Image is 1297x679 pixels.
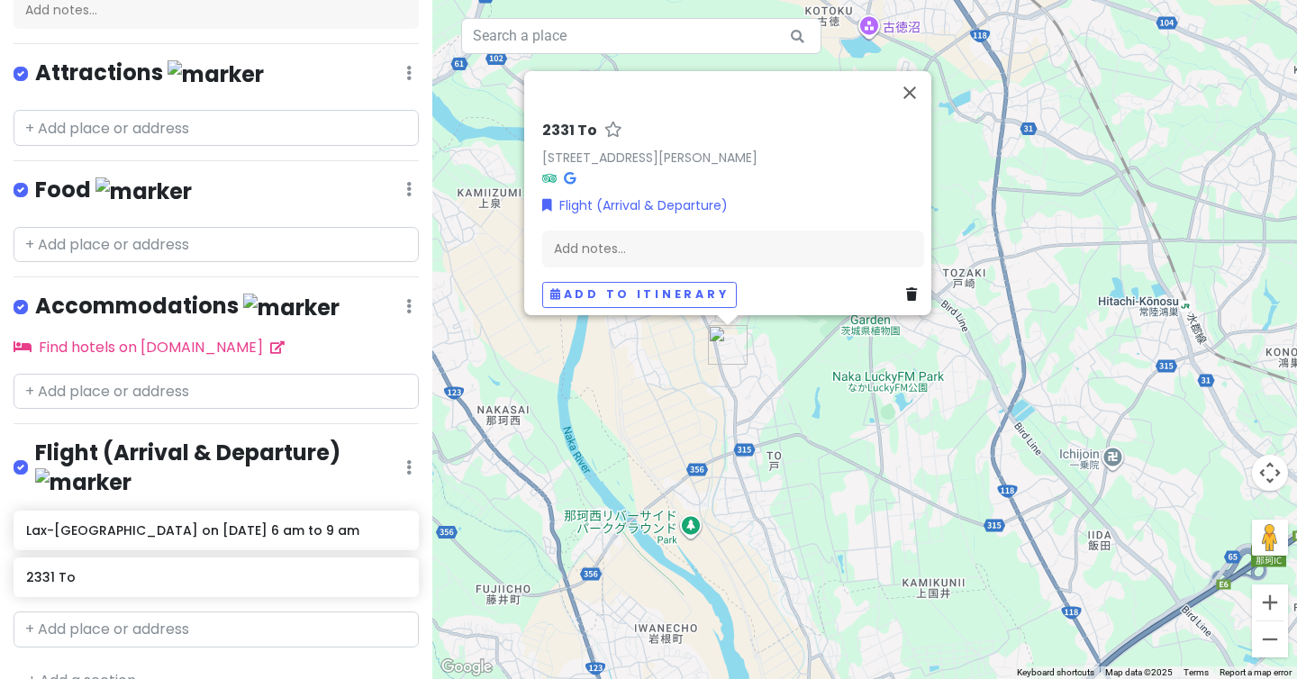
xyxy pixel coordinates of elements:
[14,611,419,647] input: + Add place or address
[1252,520,1288,556] button: Drag Pegman onto the map to open Street View
[243,294,340,321] img: marker
[1252,621,1288,657] button: Zoom out
[1017,666,1094,679] button: Keyboard shortcuts
[95,177,192,205] img: marker
[1252,584,1288,620] button: Zoom in
[906,285,924,305] a: Delete place
[14,374,419,410] input: + Add place or address
[1184,667,1209,677] a: Terms (opens in new tab)
[14,337,285,358] a: Find hotels on [DOMAIN_NAME]
[168,60,264,88] img: marker
[542,122,597,140] h6: 2331 To
[14,227,419,263] input: + Add place or address
[542,195,728,215] a: Flight (Arrival & Departure)
[35,468,132,496] img: marker
[888,71,931,114] button: Close
[35,439,406,496] h4: Flight (Arrival & Departure)
[35,59,264,88] h4: Attractions
[708,325,748,365] div: 2331 To
[35,176,192,205] h4: Food
[542,282,737,308] button: Add to itinerary
[1220,667,1292,677] a: Report a map error
[437,656,496,679] a: Open this area in Google Maps (opens a new window)
[542,149,757,167] a: [STREET_ADDRESS][PERSON_NAME]
[461,18,821,54] input: Search a place
[35,292,340,321] h4: Accommodations
[564,172,576,185] i: Google Maps
[26,569,405,585] h6: 2331 To
[1105,667,1173,677] span: Map data ©2025
[26,522,405,539] h6: Lax-[GEOGRAPHIC_DATA] on [DATE] 6 am to 9 am
[1252,455,1288,491] button: Map camera controls
[604,122,622,140] a: Star place
[437,656,496,679] img: Google
[542,231,924,268] div: Add notes...
[542,172,557,185] i: Tripadvisor
[14,110,419,146] input: + Add place or address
